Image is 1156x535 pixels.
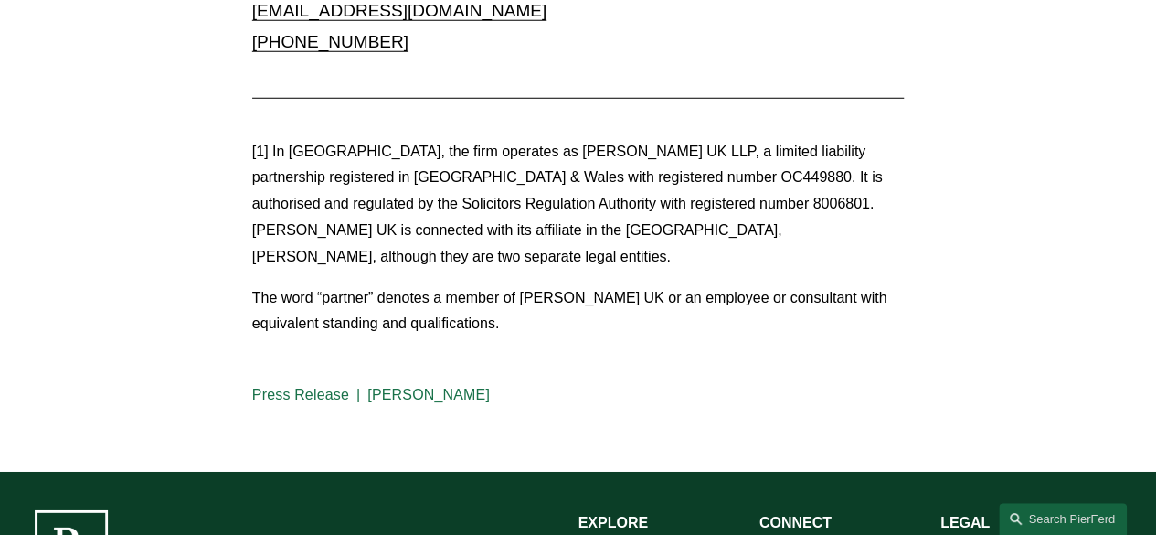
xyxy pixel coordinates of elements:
a: [PHONE_NUMBER] [252,32,408,51]
a: Search this site [999,503,1127,535]
p: The word “partner” denotes a member of [PERSON_NAME] UK or an employee or consultant with equival... [252,285,904,338]
strong: CONNECT [759,515,832,530]
strong: EXPLORE [578,515,648,530]
p: [1] In [GEOGRAPHIC_DATA], the firm operates as [PERSON_NAME] UK LLP, a limited liability partners... [252,139,904,271]
a: [PERSON_NAME] [367,387,490,402]
a: [EMAIL_ADDRESS][DOMAIN_NAME] [252,1,546,20]
a: Press Release [252,387,349,402]
strong: LEGAL [940,515,990,530]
